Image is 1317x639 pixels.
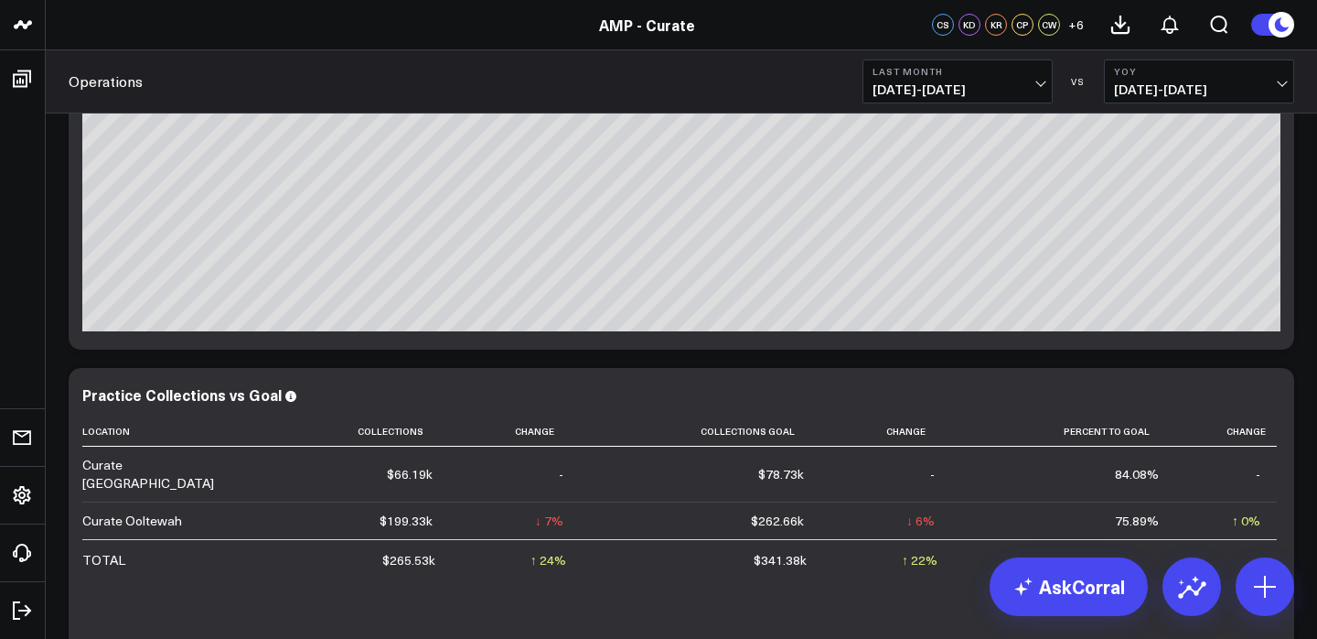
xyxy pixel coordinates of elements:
th: Collections Goal [580,417,820,447]
button: YoY[DATE]-[DATE] [1104,60,1294,103]
div: $265.53k [382,551,435,569]
span: [DATE] - [DATE] [1114,82,1284,97]
div: ↓ 6% [906,512,935,530]
div: 75.89% [1115,512,1159,530]
div: CS [932,14,954,36]
div: ↑ 0% [1232,512,1260,530]
div: VS [1062,76,1095,87]
div: CW [1038,14,1060,36]
div: $66.19k [387,465,433,483]
th: Change [449,417,580,447]
a: Operations [69,71,143,92]
div: Practice Collections vs Goal [82,384,282,405]
span: + 6 [1068,18,1084,31]
span: [DATE] - [DATE] [873,82,1043,97]
b: YoY [1114,66,1284,77]
div: ↑ 24% [530,551,566,569]
div: ↑ 22% [902,551,937,569]
button: +6 [1065,14,1087,36]
th: Collections [265,417,449,447]
div: $78.73k [758,465,804,483]
b: Last Month [873,66,1043,77]
div: $262.66k [751,512,804,530]
div: - [1256,465,1260,483]
div: KR [985,14,1007,36]
th: Change [1175,417,1277,447]
div: $199.33k [380,512,433,530]
div: - [930,465,935,483]
div: ↓ 7% [535,512,563,530]
a: AMP - Curate [599,15,695,35]
div: Curate Ooltewah [82,512,182,530]
th: Location [82,417,265,447]
div: - [559,465,563,483]
button: Last Month[DATE]-[DATE] [862,60,1053,103]
div: TOTAL [82,551,125,569]
div: $341.38k [754,551,807,569]
div: Curate [GEOGRAPHIC_DATA] [82,456,249,493]
a: AskCorral [990,558,1148,616]
th: Percent To Goal [951,417,1175,447]
div: CP [1012,14,1033,36]
div: KD [958,14,980,36]
div: 84.08% [1115,465,1159,483]
th: Change [820,417,951,447]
